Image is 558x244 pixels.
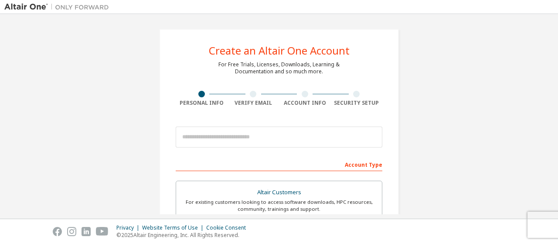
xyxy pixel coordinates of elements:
[181,199,377,213] div: For existing customers looking to access software downloads, HPC resources, community, trainings ...
[181,186,377,199] div: Altair Customers
[279,100,331,107] div: Account Info
[4,3,113,11] img: Altair One
[176,100,228,107] div: Personal Info
[209,45,350,56] div: Create an Altair One Account
[218,61,340,75] div: For Free Trials, Licenses, Downloads, Learning & Documentation and so much more.
[82,227,91,236] img: linkedin.svg
[116,224,142,231] div: Privacy
[228,100,279,107] div: Verify Email
[96,227,109,236] img: youtube.svg
[142,224,206,231] div: Website Terms of Use
[53,227,62,236] img: facebook.svg
[206,224,251,231] div: Cookie Consent
[116,231,251,239] p: © 2025 Altair Engineering, Inc. All Rights Reserved.
[331,100,383,107] div: Security Setup
[176,157,382,171] div: Account Type
[67,227,76,236] img: instagram.svg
